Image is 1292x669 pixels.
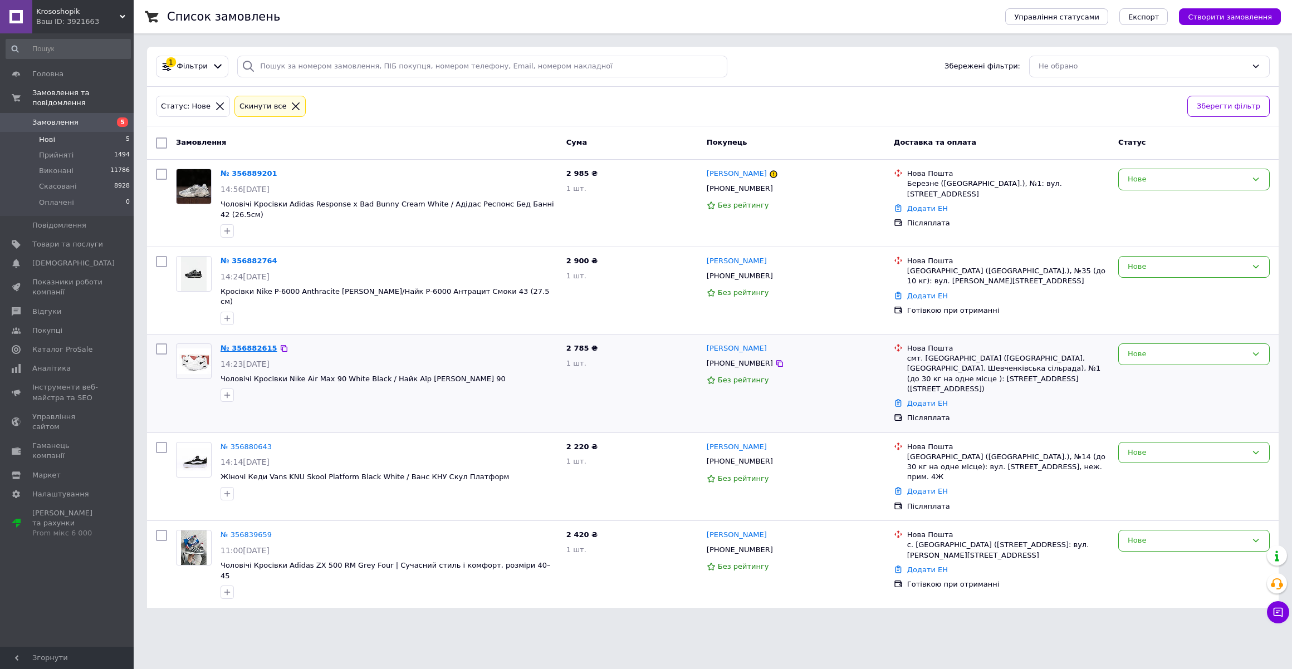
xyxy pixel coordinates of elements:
[177,348,211,374] img: Фото товару
[704,181,775,196] div: [PHONE_NUMBER]
[181,530,207,565] img: Фото товару
[32,239,103,249] span: Товари та послуги
[907,530,1109,540] div: Нова Пошта
[907,442,1109,452] div: Нова Пошта
[32,528,103,538] div: Prom мікс 6 000
[221,257,277,265] a: № 356882764
[221,561,550,580] a: Чоловічі Кросівки Adidas ZX 500 RM Grey Four | Сучасний стиль і комфорт, розміри 40–45
[907,218,1109,228] div: Післяплата
[39,150,74,160] span: Прийняті
[566,545,586,554] span: 1 шт.
[39,135,55,145] span: Нові
[32,363,71,373] span: Аналітика
[1039,61,1247,72] div: Не обрано
[221,287,549,306] a: Кросівки Nike P-6000 Anthracite [PERSON_NAME]/Найк Р-6000 Антрацит Смоки 43 (27.5 см)
[707,530,767,540] a: [PERSON_NAME]
[36,7,120,17] span: Krososhopik
[907,306,1109,316] div: Готівкою при отриманні
[566,442,598,451] span: 2 220 ₴
[110,166,130,176] span: 11786
[707,169,767,179] a: [PERSON_NAME]
[1128,535,1247,547] div: Нове
[1128,13,1159,21] span: Експорт
[566,530,598,539] span: 2 420 ₴
[907,292,948,300] a: Додати ЕН
[907,540,1109,560] div: с. [GEOGRAPHIC_DATA] ([STREET_ADDRESS]: вул. [PERSON_NAME][STREET_ADDRESS]
[1267,601,1289,623] button: Чат з покупцем
[221,458,270,466] span: 14:14[DATE]
[707,256,767,267] a: [PERSON_NAME]
[944,61,1020,72] span: Збережені фільтри:
[237,101,289,112] div: Cкинути все
[907,579,1109,589] div: Готівкою при отриманні
[1005,8,1108,25] button: Управління статусами
[1128,348,1247,360] div: Нове
[704,356,775,371] div: [PHONE_NUMBER]
[907,353,1109,394] div: смт. [GEOGRAPHIC_DATA] ([GEOGRAPHIC_DATA], [GEOGRAPHIC_DATA]. Шевченківська сільрада), №1 (до 30 ...
[907,413,1109,423] div: Післяплата
[176,138,226,146] span: Замовлення
[221,375,506,383] a: Чоловічі Кросівки Nike Air Max 90 White Black / Найк Аїр [PERSON_NAME] 90
[181,257,207,291] img: Фото товару
[707,442,767,452] a: [PERSON_NAME]
[718,376,769,384] span: Без рейтингу
[176,442,212,478] a: Фото товару
[907,256,1109,266] div: Нова Пошта
[894,138,976,146] span: Доставка та оплата
[39,198,74,208] span: Оплачені
[704,269,775,283] div: [PHONE_NUMBER]
[707,343,767,354] a: [PERSON_NAME]
[36,17,134,27] div: Ваш ID: 3921663
[707,138,747,146] span: Покупець
[32,345,92,355] span: Каталог ProSale
[166,57,176,67] div: 1
[32,508,103,539] span: [PERSON_NAME] та рахунки
[32,88,134,108] span: Замовлення та повідомлення
[221,442,272,451] a: № 356880643
[566,138,587,146] span: Cума
[117,117,128,127] span: 5
[1188,13,1272,21] span: Створити замовлення
[126,198,130,208] span: 0
[1187,96,1270,117] button: Зберегти фільтр
[1197,101,1260,112] span: Зберегти фільтр
[177,169,211,204] img: Фото товару
[237,56,727,77] input: Пошук за номером замовлення, ПІБ покупця, номером телефону, Email, номером накладної
[718,562,769,570] span: Без рейтингу
[32,382,103,402] span: Інструменти веб-майстра та SEO
[32,277,103,297] span: Показники роботи компанії
[39,166,74,176] span: Виконані
[126,135,130,145] span: 5
[221,169,277,178] a: № 356889201
[907,266,1109,286] div: [GEOGRAPHIC_DATA] ([GEOGRAPHIC_DATA].), №35 (до 10 кг): вул. [PERSON_NAME][STREET_ADDRESS]
[1119,8,1168,25] button: Експорт
[1128,174,1247,185] div: Нове
[176,169,212,204] a: Фото товару
[32,470,61,480] span: Маркет
[177,61,208,72] span: Фільтри
[1168,12,1281,21] a: Створити замовлення
[566,344,598,352] span: 2 785 ₴
[221,546,270,555] span: 11:00[DATE]
[907,179,1109,199] div: Березне ([GEOGRAPHIC_DATA].), №1: вул. [STREET_ADDRESS]
[221,360,270,368] span: 14:23[DATE]
[32,117,79,127] span: Замовлення
[221,200,554,219] a: Чоловічі Кросівки Adidas Response x Bad Bunny Cream White / Адідас Респонс Бед Банні 42 (26.5см)
[1118,138,1146,146] span: Статус
[176,530,212,565] a: Фото товару
[32,307,61,317] span: Відгуки
[1014,13,1099,21] span: Управління статусами
[221,185,270,194] span: 14:56[DATE]
[1128,261,1247,273] div: Нове
[566,169,598,178] span: 2 985 ₴
[39,181,77,191] span: Скасовані
[159,101,213,112] div: Статус: Нове
[907,452,1109,483] div: [GEOGRAPHIC_DATA] ([GEOGRAPHIC_DATA].), №14 (до 30 кг на одне місце): вул. [STREET_ADDRESS], неж....
[1128,447,1247,459] div: Нове
[32,258,115,268] span: [DEMOGRAPHIC_DATA]
[32,69,63,79] span: Головна
[6,39,131,59] input: Пошук
[907,399,948,407] a: Додати ЕН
